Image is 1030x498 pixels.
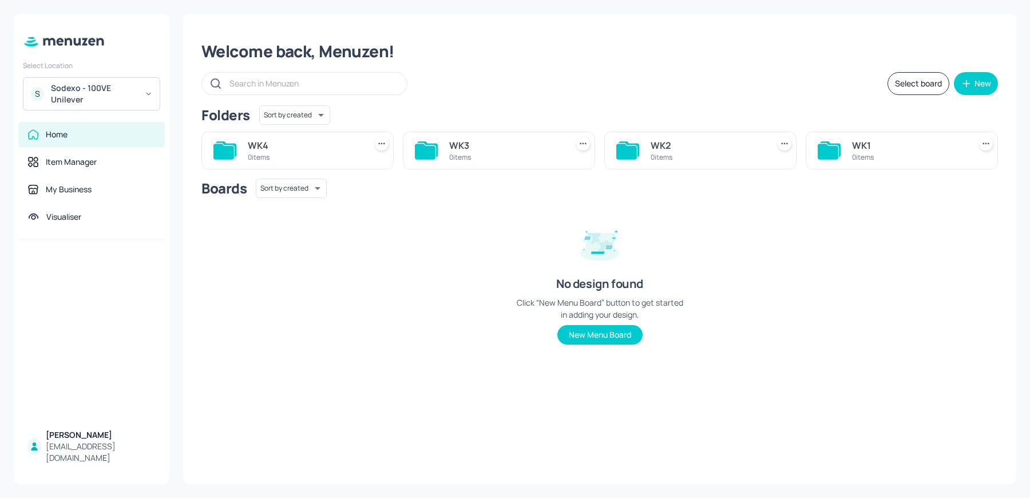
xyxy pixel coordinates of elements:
div: 0 items [651,152,764,162]
div: No design found [556,276,643,292]
div: WK2 [651,139,764,152]
button: Select board [888,72,949,95]
div: My Business [46,184,92,195]
div: Item Manager [46,156,97,168]
div: WK3 [449,139,562,152]
div: Home [46,129,68,140]
div: S [30,87,44,101]
div: Sodexo - 100VE Unilever [51,82,137,105]
div: [EMAIL_ADDRESS][DOMAIN_NAME] [46,441,156,464]
div: WK1 [852,139,965,152]
div: Sort by created [256,177,327,200]
div: Select Location [23,61,160,70]
div: 0 items [852,152,965,162]
button: New [954,72,998,95]
div: New [974,80,991,88]
button: New Menu Board [557,325,643,345]
div: Folders [201,106,250,124]
div: [PERSON_NAME] [46,429,156,441]
div: WK4 [248,139,361,152]
div: Visualiser [46,211,81,223]
img: design-empty [571,214,628,271]
div: Welcome back, Menuzen! [201,41,998,62]
div: Click “New Menu Board” button to get started in adding your design. [514,297,686,321]
div: Sort by created [259,104,330,127]
div: Boards [201,179,247,197]
div: 0 items [449,152,562,162]
div: 0 items [248,152,361,162]
input: Search in Menuzen [229,75,395,92]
